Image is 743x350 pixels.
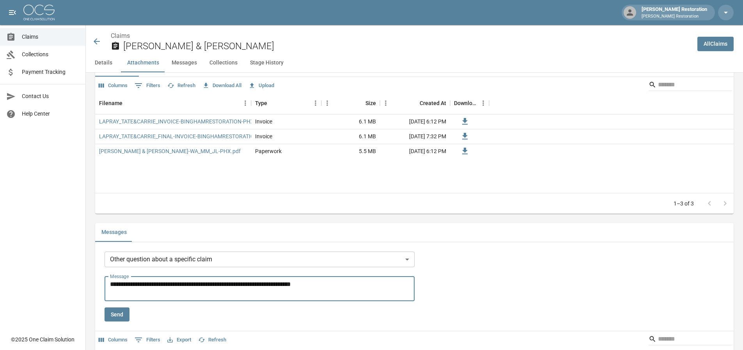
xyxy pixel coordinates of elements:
[196,334,228,346] button: Refresh
[239,97,251,109] button: Menu
[321,92,380,114] div: Size
[321,114,380,129] div: 6.1 MB
[5,5,20,20] button: open drawer
[255,132,272,140] div: Invoice
[22,33,79,41] span: Claims
[99,92,122,114] div: Filename
[95,223,734,242] div: related-list tabs
[321,129,380,144] div: 6.1 MB
[203,54,244,72] button: Collections
[11,336,74,343] div: © 2025 One Claim Solution
[674,200,694,207] p: 1–3 of 3
[110,273,129,280] label: Message
[321,144,380,159] div: 5.5 MB
[95,223,133,242] button: Messages
[22,68,79,76] span: Payment Tracking
[105,252,415,267] div: Other question about a specific claim
[244,54,290,72] button: Stage History
[121,54,165,72] button: Attachments
[255,147,282,155] div: Paperwork
[165,334,193,346] button: Export
[99,132,280,140] a: LAPRAY_TATE&CARRIE_FINAL-INVOICE-BINGHAMRESTORATION-PHX.pdf
[22,110,79,118] span: Help Center
[255,92,267,114] div: Type
[99,147,241,155] a: [PERSON_NAME] & [PERSON_NAME]-WA_MM_JL-PHX.pdf
[246,80,276,92] button: Upload
[86,54,743,72] div: anchor tabs
[251,92,321,114] div: Type
[310,97,321,109] button: Menu
[477,97,489,109] button: Menu
[165,54,203,72] button: Messages
[420,92,446,114] div: Created At
[22,50,79,59] span: Collections
[380,144,450,159] div: [DATE] 6:12 PM
[86,54,121,72] button: Details
[97,80,129,92] button: Select columns
[380,97,392,109] button: Menu
[642,13,707,20] p: [PERSON_NAME] Restoration
[22,92,79,100] span: Contact Us
[321,97,333,109] button: Menu
[638,5,710,20] div: [PERSON_NAME] Restoration
[200,80,243,92] button: Download All
[133,334,162,346] button: Show filters
[97,334,129,346] button: Select columns
[380,114,450,129] div: [DATE] 6:12 PM
[99,118,264,125] a: LAPRAY_TATE&CARRIE_INVOICE-BINGHAMRESTORATION-PHX.pdf
[111,32,130,39] a: Claims
[123,41,691,52] h2: [PERSON_NAME] & [PERSON_NAME]
[697,37,734,51] a: AllClaims
[23,5,55,20] img: ocs-logo-white-transparent.png
[105,307,129,322] button: Send
[649,333,732,347] div: Search
[111,31,691,41] nav: breadcrumb
[450,92,489,114] div: Download
[380,129,450,144] div: [DATE] 7:32 PM
[95,92,251,114] div: Filename
[649,79,732,93] div: Search
[454,92,477,114] div: Download
[380,92,450,114] div: Created At
[365,92,376,114] div: Size
[255,118,272,125] div: Invoice
[133,79,162,92] button: Show filters
[165,80,197,92] button: Refresh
